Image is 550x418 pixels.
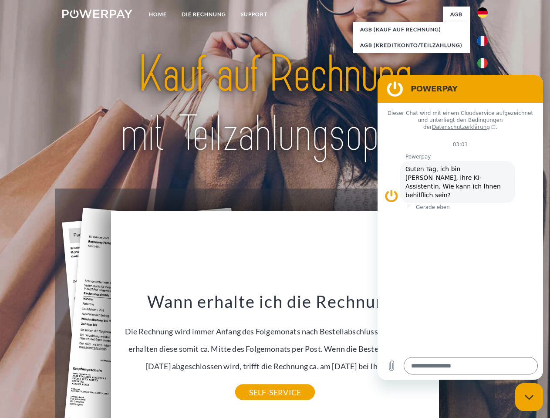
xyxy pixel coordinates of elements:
[477,36,488,46] img: fr
[353,37,470,53] a: AGB (Kreditkonto/Teilzahlung)
[62,10,132,18] img: logo-powerpay-white.svg
[116,291,434,312] h3: Wann erhalte ich die Rechnung?
[443,7,470,22] a: agb
[174,7,233,22] a: DIE RECHNUNG
[353,22,470,37] a: AGB (Kauf auf Rechnung)
[378,75,543,380] iframe: Messaging-Fenster
[235,384,315,400] a: SELF-SERVICE
[116,291,434,392] div: Die Rechnung wird immer Anfang des Folgemonats nach Bestellabschluss generiert. Sie erhalten dies...
[477,7,488,18] img: de
[233,7,275,22] a: SUPPORT
[142,7,174,22] a: Home
[83,42,467,167] img: title-powerpay_de.svg
[477,58,488,68] img: it
[515,383,543,411] iframe: Schaltfläche zum Öffnen des Messaging-Fensters; Konversation läuft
